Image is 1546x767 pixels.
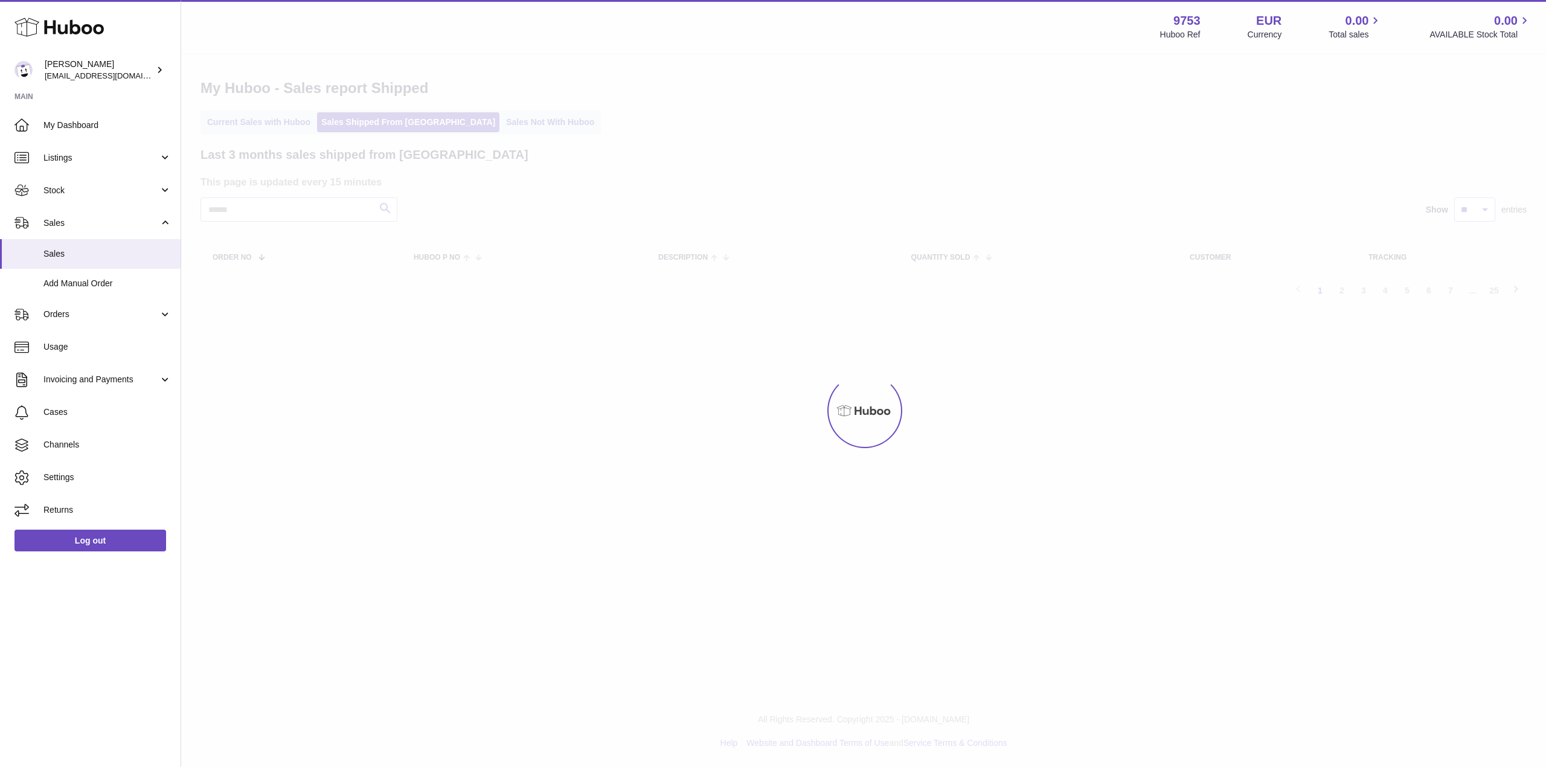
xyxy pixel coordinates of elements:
span: 0.00 [1346,13,1369,29]
div: [PERSON_NAME] [45,59,153,82]
span: Channels [43,439,172,451]
span: Sales [43,248,172,260]
span: AVAILABLE Stock Total [1429,29,1532,40]
div: Currency [1248,29,1282,40]
span: Total sales [1329,29,1382,40]
img: info@welovenoni.com [14,61,33,79]
span: Invoicing and Payments [43,374,159,385]
span: Cases [43,406,172,418]
span: Returns [43,504,172,516]
span: My Dashboard [43,120,172,131]
a: 0.00 AVAILABLE Stock Total [1429,13,1532,40]
span: Orders [43,309,159,320]
a: 0.00 Total sales [1329,13,1382,40]
span: [EMAIL_ADDRESS][DOMAIN_NAME] [45,71,178,80]
a: Log out [14,530,166,551]
span: Usage [43,341,172,353]
span: 0.00 [1494,13,1518,29]
span: Stock [43,185,159,196]
strong: EUR [1256,13,1281,29]
span: Settings [43,472,172,483]
span: Add Manual Order [43,278,172,289]
strong: 9753 [1173,13,1201,29]
div: Huboo Ref [1160,29,1201,40]
span: Listings [43,152,159,164]
span: Sales [43,217,159,229]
